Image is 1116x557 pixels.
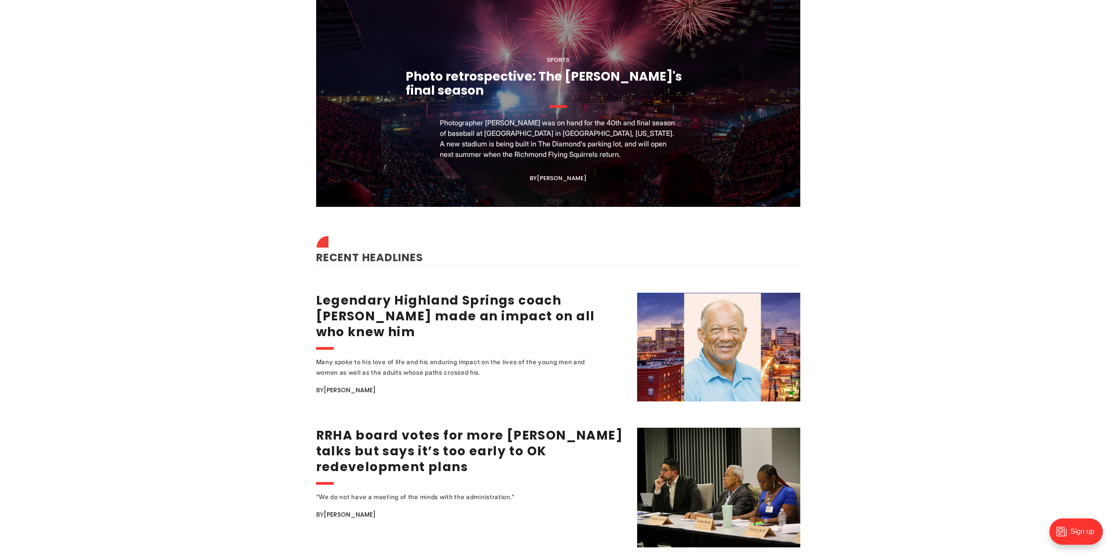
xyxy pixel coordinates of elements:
[547,56,569,64] a: Sports
[324,510,376,519] a: [PERSON_NAME]
[530,175,586,181] div: By
[537,174,586,182] a: [PERSON_NAME]
[316,509,626,520] div: By
[316,292,595,341] a: Legendary Highland Springs coach [PERSON_NAME] made an impact on all who knew him
[324,386,376,394] a: [PERSON_NAME]
[316,492,601,502] div: “We do not have a meeting of the minds with the administration.”
[316,238,800,266] h2: Recent Headlines
[637,428,800,547] img: RRHA board votes for more Gilpin talks but says it’s too early to OK redevelopment plans
[637,293,800,401] img: Legendary Highland Springs coach George Lancaster made an impact on all who knew him
[406,68,682,99] a: Photo retrospective: The [PERSON_NAME]'s final season
[316,385,626,395] div: By
[316,357,601,378] div: Many spoke to his love of life and his enduring impact on the lives of the young men and women as...
[1042,514,1116,557] iframe: portal-trigger
[440,117,677,160] p: Photographer [PERSON_NAME] was on hand for the 40th and final season of baseball at [GEOGRAPHIC_D...
[316,427,623,475] a: RRHA board votes for more [PERSON_NAME] talks but says it’s too early to OK redevelopment plans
